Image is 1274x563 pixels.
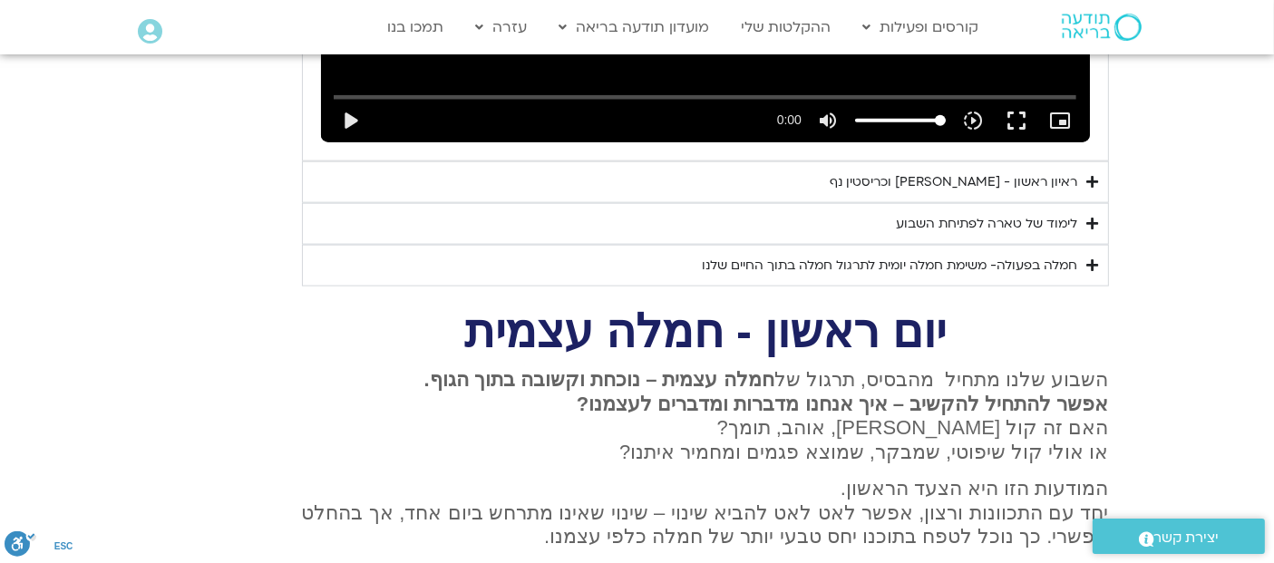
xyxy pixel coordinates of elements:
strong: חמלה עצמית – נוכחת וקשובה בתוך הגוף. אפשר להתחיל להקשיב – איך אנחנו מדברות ומדברים לעצמנו? [424,368,1109,414]
a: קורסים ופעילות [854,10,988,44]
div: ראיון ראשון - [PERSON_NAME] וכריסטין נף [831,171,1078,193]
span: יצירת קשר [1154,526,1220,550]
summary: חמלה בפעולה- משימת חמלה יומית לתרגול חמלה בתוך החיים שלנו [302,245,1109,286]
a: עזרה [466,10,536,44]
p: השבוע שלנו מתחיל מהבסיס, תרגול של האם זה קול [PERSON_NAME], אוהב, תומך? או אולי קול שיפוטי, שמבקר... [302,368,1109,464]
summary: לימוד של טארה לפתיחת השבוע [302,203,1109,245]
a: תמכו בנו [378,10,452,44]
div: חמלה בפעולה- משימת חמלה יומית לתרגול חמלה בתוך החיים שלנו [703,255,1078,277]
summary: ראיון ראשון - [PERSON_NAME] וכריסטין נף [302,161,1109,203]
div: לימוד של טארה לפתיחת השבוע [897,213,1078,235]
img: תודעה בריאה [1062,14,1142,41]
a: ההקלטות שלי [732,10,841,44]
a: יצירת קשר [1093,519,1265,554]
p: המודעות הזו היא הצעד הראשון. יחד עם התכוונות ורצון, אפשר לאט לאט להביא שינוי – שינוי שאינו מתרחש ... [302,477,1109,548]
a: מועדון תודעה בריאה [549,10,718,44]
h2: יום ראשון - חמלה עצמית [302,314,1109,351]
